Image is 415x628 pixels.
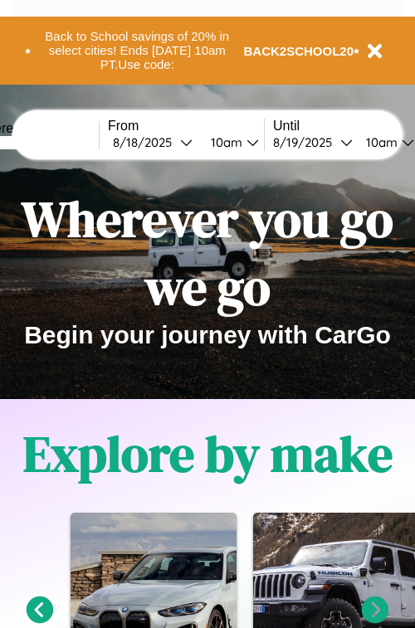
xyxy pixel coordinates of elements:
div: 8 / 19 / 2025 [273,134,340,150]
b: BACK2SCHOOL20 [244,44,354,58]
button: Back to School savings of 20% in select cities! Ends [DATE] 10am PT.Use code: [31,25,244,76]
div: 10am [203,134,247,150]
h1: Explore by make [23,420,393,488]
button: 10am [198,134,264,151]
label: From [108,119,264,134]
div: 10am [358,134,402,150]
div: 8 / 18 / 2025 [113,134,180,150]
button: 8/18/2025 [108,134,198,151]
